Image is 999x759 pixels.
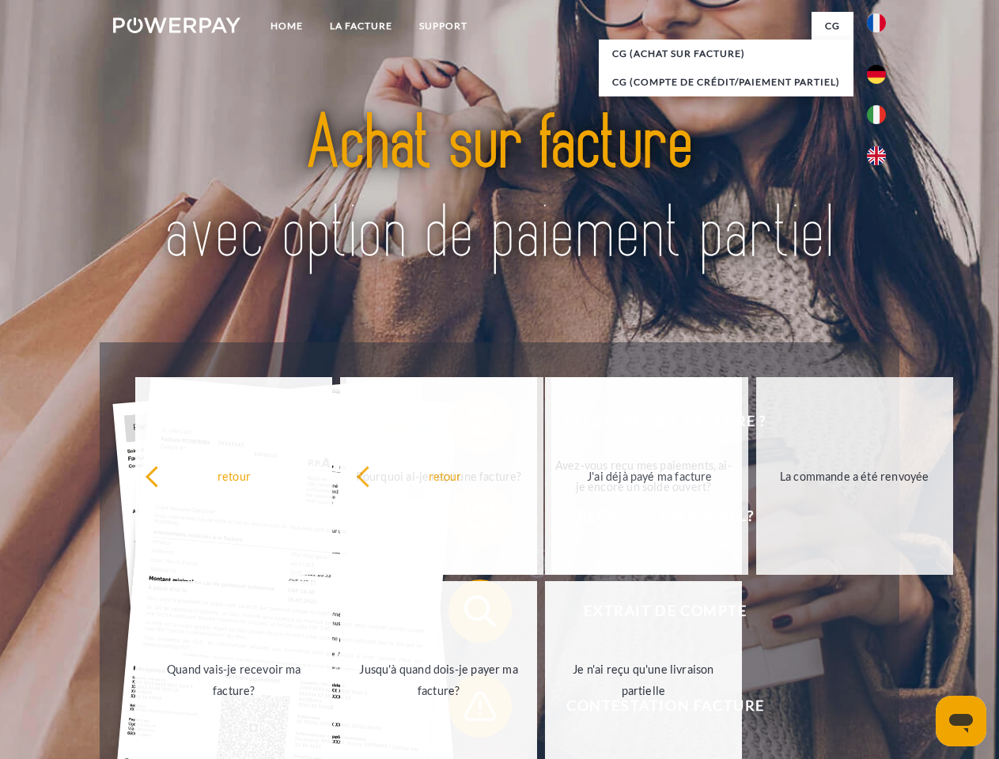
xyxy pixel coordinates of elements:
[812,12,853,40] a: CG
[113,17,240,33] img: logo-powerpay-white.svg
[867,65,886,84] img: de
[350,659,528,701] div: Jusqu'à quand dois-je payer ma facture?
[599,68,853,96] a: CG (Compte de crédit/paiement partiel)
[867,13,886,32] img: fr
[766,465,944,486] div: La commande a été renvoyée
[145,659,323,701] div: Quand vais-je recevoir ma facture?
[145,465,323,486] div: retour
[356,465,534,486] div: retour
[316,12,406,40] a: LA FACTURE
[151,76,848,303] img: title-powerpay_fr.svg
[867,105,886,124] img: it
[599,40,853,68] a: CG (achat sur facture)
[561,465,739,486] div: J'ai déjà payé ma facture
[936,696,986,746] iframe: Bouton de lancement de la fenêtre de messagerie
[867,146,886,165] img: en
[554,659,732,701] div: Je n'ai reçu qu'une livraison partielle
[257,12,316,40] a: Home
[406,12,481,40] a: Support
